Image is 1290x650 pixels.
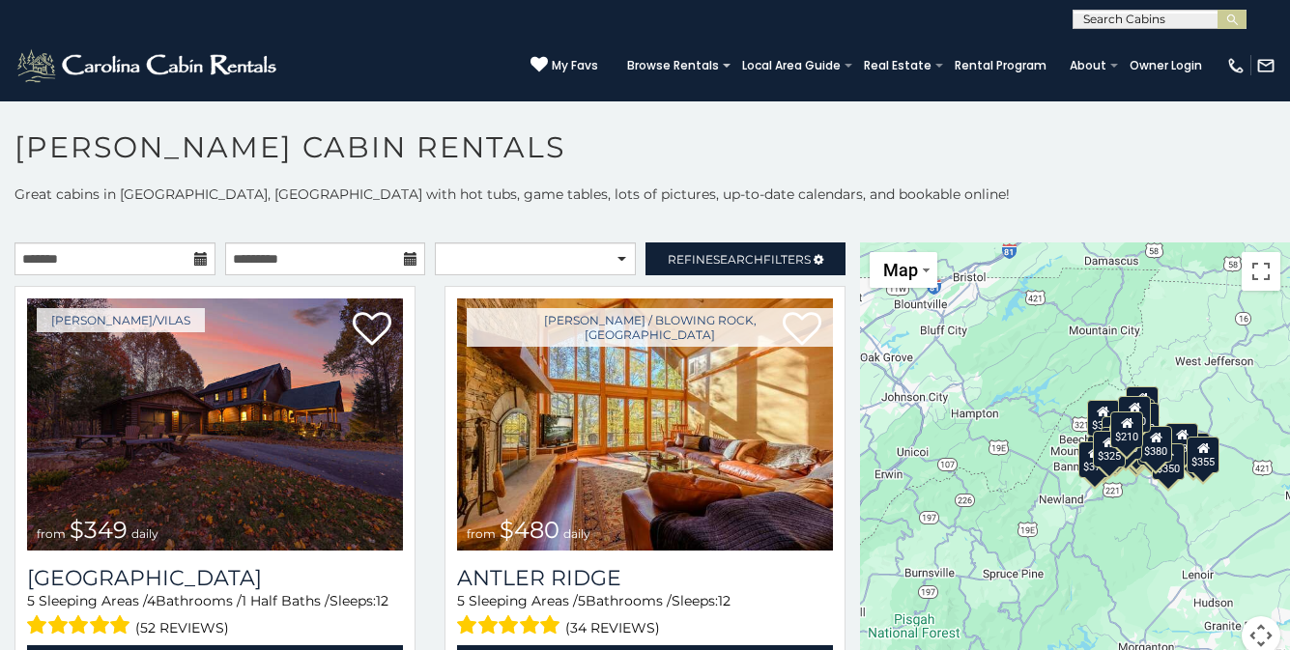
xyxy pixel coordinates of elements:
span: daily [131,526,158,541]
div: $375 [1077,440,1110,477]
div: $315 [1119,429,1152,466]
a: [GEOGRAPHIC_DATA] [27,565,403,591]
a: Owner Login [1120,52,1212,79]
button: Toggle fullscreen view [1242,252,1280,291]
span: daily [563,526,590,541]
div: $305 [1086,399,1119,436]
span: 5 [27,592,35,609]
a: [PERSON_NAME]/Vilas [37,308,205,332]
div: $320 [1118,395,1151,432]
a: Add to favorites [353,310,391,351]
a: Antler Ridge from $480 daily [457,298,833,551]
span: Refine Filters [668,252,811,267]
span: 12 [376,592,388,609]
img: phone-regular-white.png [1226,56,1246,75]
span: 5 [578,592,586,609]
h3: Diamond Creek Lodge [27,565,403,591]
span: from [37,526,66,541]
a: Antler Ridge [457,565,833,591]
span: 5 [457,592,465,609]
a: RefineSearchFilters [645,242,846,275]
span: 1 Half Baths / [242,592,330,609]
span: from [467,526,496,541]
button: Change map style [870,252,937,288]
div: $210 [1110,411,1143,448]
img: mail-regular-white.png [1256,56,1276,75]
span: 12 [718,592,731,609]
a: Diamond Creek Lodge from $349 daily [27,298,403,551]
div: $250 [1126,403,1159,439]
span: 4 [147,592,156,609]
a: [PERSON_NAME] / Blowing Rock, [GEOGRAPHIC_DATA] [467,308,833,347]
span: $480 [500,516,559,544]
span: Search [713,252,763,267]
span: My Favs [552,57,598,74]
a: Local Area Guide [732,52,850,79]
div: Sleeping Areas / Bathrooms / Sleeps: [27,591,403,640]
a: Real Estate [854,52,941,79]
div: Sleeping Areas / Bathrooms / Sleeps: [457,591,833,640]
div: $525 [1126,385,1159,422]
div: $395 [1120,423,1153,460]
div: $930 [1165,423,1198,460]
a: My Favs [530,56,598,75]
span: $349 [70,516,128,544]
img: White-1-2.png [14,46,282,85]
span: (52 reviews) [135,615,229,640]
div: $355 [1187,437,1219,473]
div: $325 [1092,430,1125,466]
div: $380 [1139,425,1172,462]
span: (34 reviews) [565,615,660,640]
img: Antler Ridge [457,298,833,551]
a: About [1060,52,1116,79]
div: $350 [1151,443,1184,480]
span: Map [883,260,918,280]
a: Browse Rentals [617,52,729,79]
a: Rental Program [945,52,1056,79]
img: Diamond Creek Lodge [27,298,403,551]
